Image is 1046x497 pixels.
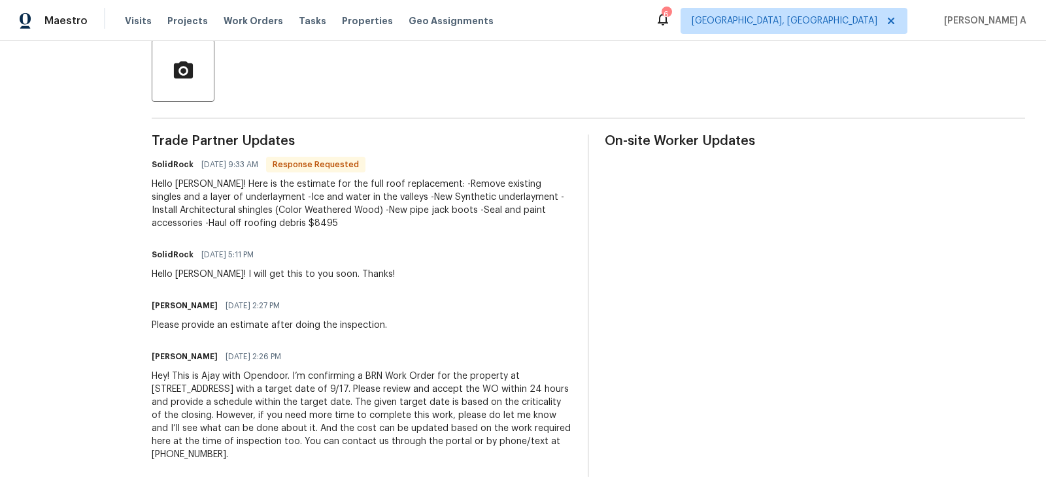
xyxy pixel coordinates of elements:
span: [DATE] 2:27 PM [226,299,280,312]
span: [GEOGRAPHIC_DATA], [GEOGRAPHIC_DATA] [692,14,877,27]
h6: [PERSON_NAME] [152,350,218,363]
h6: [PERSON_NAME] [152,299,218,312]
span: Tasks [299,16,326,25]
span: Projects [167,14,208,27]
span: On-site Worker Updates [605,135,1025,148]
h6: SolidRock [152,248,194,261]
div: Hello [PERSON_NAME]! I will get this to you soon. Thanks! [152,268,395,281]
h6: SolidRock [152,158,194,171]
span: Response Requested [267,158,364,171]
div: Please provide an estimate after doing the inspection. [152,319,387,332]
span: Maestro [44,14,88,27]
div: 6 [662,8,671,21]
span: [PERSON_NAME] A [939,14,1026,27]
span: [DATE] 9:33 AM [201,158,258,171]
span: Work Orders [224,14,283,27]
span: [DATE] 2:26 PM [226,350,281,363]
span: Trade Partner Updates [152,135,572,148]
span: Visits [125,14,152,27]
div: Hey! This is Ajay with Opendoor. I’m confirming a BRN Work Order for the property at [STREET_ADDR... [152,370,572,461]
div: Hello [PERSON_NAME]! Here is the estimate for the full roof replacement: -Remove existing singles... [152,178,572,230]
span: [DATE] 5:11 PM [201,248,254,261]
span: Properties [342,14,393,27]
span: Geo Assignments [409,14,494,27]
